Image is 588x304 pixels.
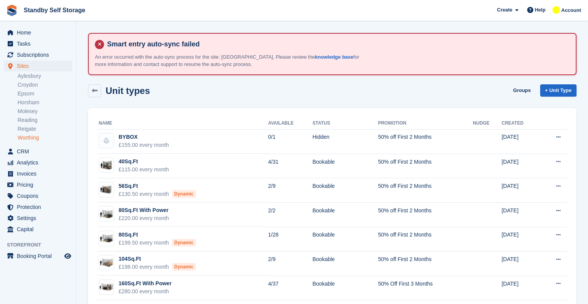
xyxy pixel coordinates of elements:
[17,179,63,190] span: Pricing
[4,202,72,212] a: menu
[21,4,88,16] a: Standby Self Storage
[378,251,473,276] td: 50% off First 2 Months
[17,146,63,157] span: CRM
[119,231,196,239] div: 80Sq.Ft
[18,72,72,80] a: Aylesbury
[17,168,63,179] span: Invoices
[313,129,378,154] td: Hidden
[535,6,546,14] span: Help
[172,190,196,198] div: Dynamic
[378,227,473,251] td: 50% off First 2 Months
[4,168,72,179] a: menu
[561,7,581,14] span: Account
[313,251,378,276] td: Bookable
[378,117,473,130] th: Promotion
[119,133,169,141] div: BYBOX
[18,117,72,124] a: Reading
[17,251,63,261] span: Booking Portal
[119,255,196,263] div: 104Sq.Ft
[378,202,473,227] td: 50% off First 2 Months
[540,84,577,97] a: + Unit Type
[119,279,171,288] div: 160Sq.Ft With Power
[4,27,72,38] a: menu
[99,282,114,293] img: 150-sqft-unit.jpg
[378,154,473,178] td: 50% off First 2 Months
[502,117,539,130] th: Created
[313,276,378,300] td: Bookable
[99,209,114,220] img: 75-sqft-unit.jpg
[17,38,63,49] span: Tasks
[18,125,72,133] a: Reigate
[18,134,72,141] a: Worthing
[106,85,150,96] h2: Unit types
[17,157,63,168] span: Analytics
[268,178,313,203] td: 2/9
[502,276,539,300] td: [DATE]
[119,214,169,222] div: £220.00 every month
[378,178,473,203] td: 50% off First 2 Months
[17,27,63,38] span: Home
[268,276,313,300] td: 4/37
[313,154,378,178] td: Bookable
[99,233,114,244] img: 75-sqft-unit.jpg
[97,117,268,130] th: Name
[4,49,72,60] a: menu
[119,288,171,296] div: £280.00 every month
[4,157,72,168] a: menu
[4,179,72,190] a: menu
[18,99,72,106] a: Horsham
[18,108,72,115] a: Molesey
[4,224,72,235] a: menu
[510,84,534,97] a: Groups
[268,227,313,251] td: 1/28
[119,166,169,174] div: £115.00 every month
[473,117,502,130] th: Nudge
[502,251,539,276] td: [DATE]
[502,178,539,203] td: [DATE]
[17,191,63,201] span: Coupons
[95,53,363,68] p: An error occurred with the auto-sync process for the site: [GEOGRAPHIC_DATA]. Please review the f...
[502,154,539,178] td: [DATE]
[17,49,63,60] span: Subscriptions
[172,263,196,271] div: Dynamic
[18,90,72,97] a: Epsom
[119,158,169,166] div: 40Sq.Ft
[4,191,72,201] a: menu
[4,38,72,49] a: menu
[552,6,560,14] img: Glenn Fisher
[6,5,18,16] img: stora-icon-8386f47178a22dfd0bd8f6a31ec36ba5ce8667c1dd55bd0f319d3a0aa187defe.svg
[17,224,63,235] span: Capital
[104,40,570,49] h4: Smart entry auto-sync failed
[119,239,196,247] div: £199.50 every month
[119,141,169,149] div: £155.00 every month
[378,129,473,154] td: 50% off First 2 Months
[313,227,378,251] td: Bookable
[99,133,114,148] img: blank-unit-type-icon-ffbac7b88ba66c5e286b0e438baccc4b9c83835d4c34f86887a83fc20ec27e7b.svg
[7,241,76,249] span: Storefront
[172,239,196,246] div: Dynamic
[502,129,539,154] td: [DATE]
[119,190,196,198] div: £130.50 every month
[315,54,353,60] a: knowledge base
[4,146,72,157] a: menu
[63,251,72,261] a: Preview store
[4,61,72,71] a: menu
[313,202,378,227] td: Bookable
[18,81,72,89] a: Croydon
[268,154,313,178] td: 4/31
[268,202,313,227] td: 2/2
[17,61,63,71] span: Sites
[268,251,313,276] td: 2/9
[17,213,63,223] span: Settings
[502,202,539,227] td: [DATE]
[99,160,114,171] img: 40-sqft-unit.jpg
[119,206,169,214] div: 80Sq.Ft With Power
[99,257,114,268] img: 100-sqft-unit.jpg
[502,227,539,251] td: [DATE]
[119,182,196,190] div: 56Sq.Ft
[497,6,512,14] span: Create
[4,251,72,261] a: menu
[268,117,313,130] th: Available
[313,178,378,203] td: Bookable
[268,129,313,154] td: 0/1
